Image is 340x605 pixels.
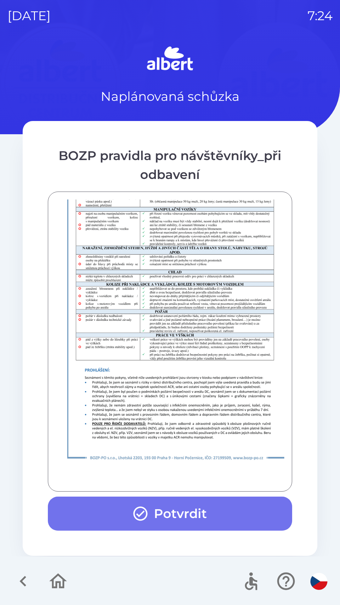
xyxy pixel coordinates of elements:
[48,146,292,184] div: BOZP pravidla pro návštěvníky_při odbavení
[101,87,240,106] p: Naplánovaná schůzka
[310,573,327,590] img: cs flag
[8,6,51,25] p: [DATE]
[56,120,300,466] img: t5iKY4Cocv4gECBCogIEgBgIECBAgQIAAAQIEDAQNECBAgAABAgQIECCwAh4EVRAgQIAAAQIECBAg4EHQAAECBAgQIECAAAEC...
[308,6,332,25] p: 7:24
[23,44,317,74] img: Logo
[48,497,292,531] button: Potvrdit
